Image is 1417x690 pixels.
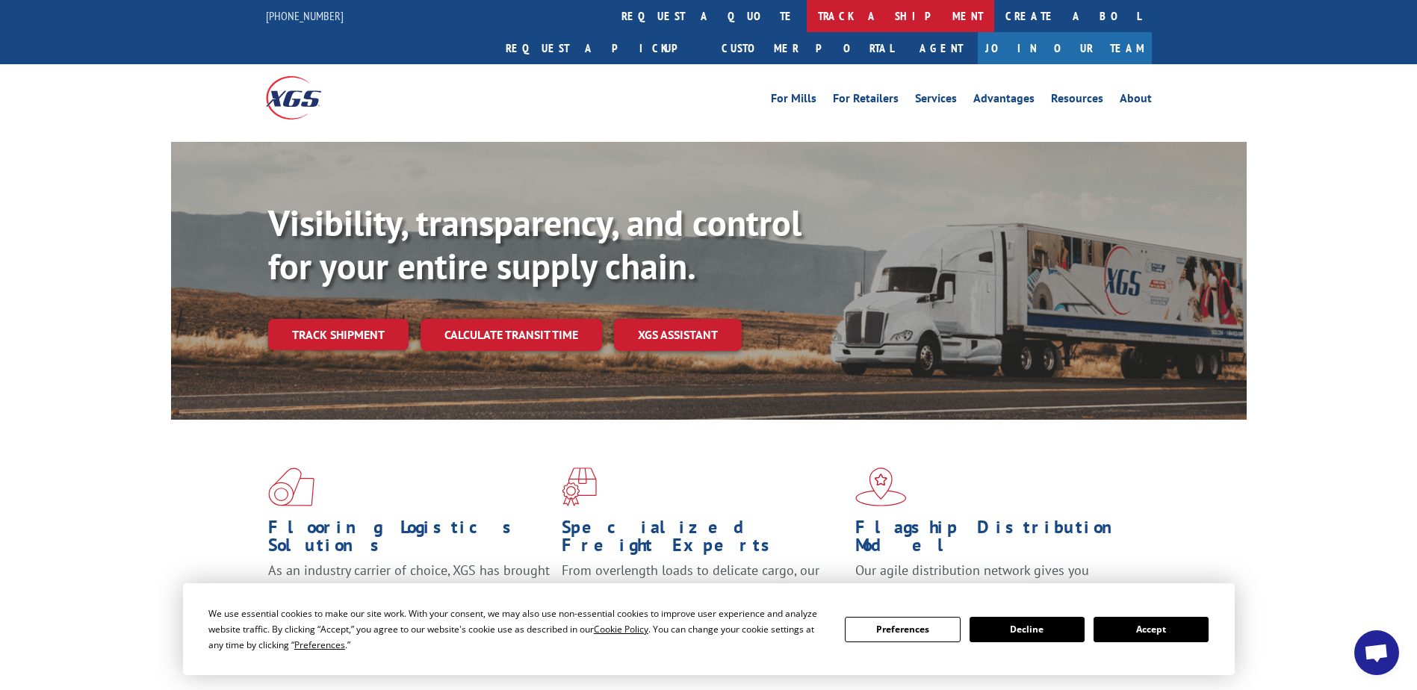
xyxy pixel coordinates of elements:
[614,319,742,351] a: XGS ASSISTANT
[268,319,409,350] a: Track shipment
[421,319,602,351] a: Calculate transit time
[294,638,345,651] span: Preferences
[268,199,801,289] b: Visibility, transparency, and control for your entire supply chain.
[833,93,899,109] a: For Retailers
[1354,630,1399,675] div: Open chat
[268,518,551,562] h1: Flooring Logistics Solutions
[562,518,844,562] h1: Specialized Freight Experts
[562,467,597,506] img: xgs-icon-focused-on-flooring-red
[845,617,960,642] button: Preferences
[915,93,957,109] a: Services
[1051,93,1103,109] a: Resources
[562,562,844,628] p: From overlength loads to delicate cargo, our experienced staff knows the best way to move your fr...
[973,93,1035,109] a: Advantages
[183,583,1235,675] div: Cookie Consent Prompt
[208,606,827,653] div: We use essential cookies to make our site work. With your consent, we may also use non-essential ...
[1094,617,1209,642] button: Accept
[1120,93,1152,109] a: About
[905,32,978,64] a: Agent
[855,467,907,506] img: xgs-icon-flagship-distribution-model-red
[266,8,344,23] a: [PHONE_NUMBER]
[268,562,550,615] span: As an industry carrier of choice, XGS has brought innovation and dedication to flooring logistics...
[594,623,648,635] span: Cookie Policy
[494,32,710,64] a: Request a pickup
[771,93,816,109] a: For Mills
[710,32,905,64] a: Customer Portal
[970,617,1085,642] button: Decline
[978,32,1152,64] a: Join Our Team
[855,562,1130,597] span: Our agile distribution network gives you nationwide inventory management on demand.
[268,467,314,506] img: xgs-icon-total-supply-chain-intelligence-red
[855,518,1138,562] h1: Flagship Distribution Model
